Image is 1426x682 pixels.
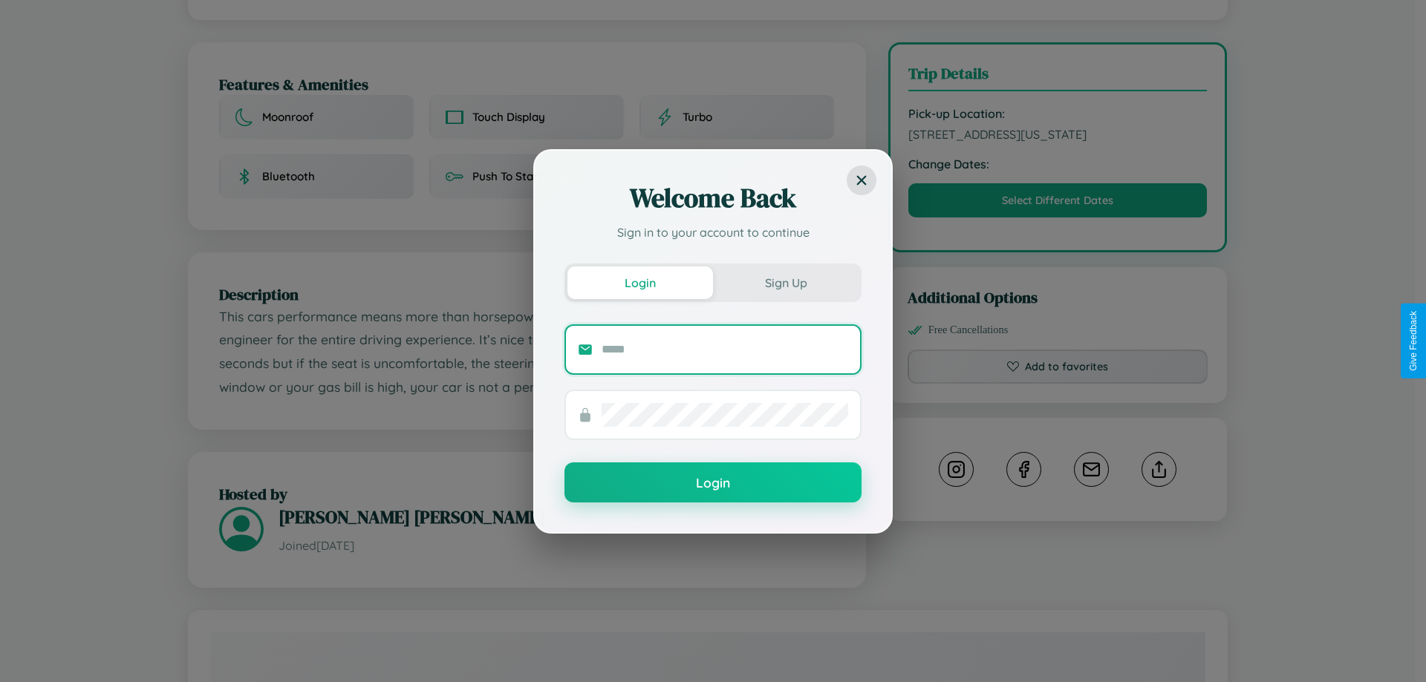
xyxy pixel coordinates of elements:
h2: Welcome Back [564,180,862,216]
button: Login [567,266,713,299]
div: Give Feedback [1408,311,1419,371]
button: Sign Up [713,266,859,299]
button: Login [564,462,862,502]
p: Sign in to your account to continue [564,223,862,241]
